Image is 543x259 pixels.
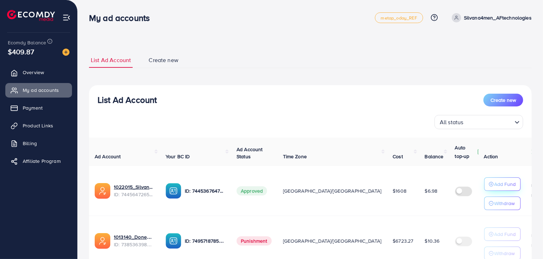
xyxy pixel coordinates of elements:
[393,237,413,244] span: $6723.27
[166,153,190,160] span: Your BC ID
[237,146,263,160] span: Ad Account Status
[393,153,403,160] span: Cost
[438,117,465,127] span: All status
[5,119,72,133] a: Product Links
[484,197,521,210] button: Withdraw
[23,87,59,94] span: My ad accounts
[95,153,121,160] span: Ad Account
[425,237,440,244] span: $10.36
[494,249,515,258] p: Withdraw
[95,233,110,249] img: ic-ads-acc.e4c84228.svg
[434,115,523,129] div: Search for option
[91,56,131,64] span: List Ad Account
[494,230,516,238] p: Add Fund
[283,187,382,194] span: [GEOGRAPHIC_DATA]/[GEOGRAPHIC_DATA]
[114,183,154,191] a: 1022015_Silvana4men_AFtechnologies_1733574856174
[98,95,157,105] h3: List Ad Account
[185,187,225,195] p: ID: 7445367647883460625
[237,236,272,246] span: Punishment
[425,187,438,194] span: $6.98
[484,227,521,241] button: Add Fund
[7,10,55,21] img: logo
[5,83,72,97] a: My ad accounts
[491,97,516,104] span: Create new
[449,13,532,22] a: Silvana4men_AFtechnologies
[23,140,37,147] span: Billing
[283,153,307,160] span: Time Zone
[393,187,406,194] span: $1608
[5,154,72,168] a: Affiliate Program
[149,56,178,64] span: Create new
[494,199,515,208] p: Withdraw
[8,46,34,57] span: $409.87
[166,233,181,249] img: ic-ba-acc.ded83a64.svg
[62,13,71,22] img: menu
[114,241,154,248] span: ID: 7385363982477082641
[237,186,267,195] span: Approved
[5,101,72,115] a: Payment
[89,13,155,23] h3: My ad accounts
[23,158,61,165] span: Affiliate Program
[5,65,72,79] a: Overview
[484,153,498,160] span: Action
[425,153,444,160] span: Balance
[455,143,476,160] p: Auto top-up
[464,13,532,22] p: Silvana4men_AFtechnologies
[283,237,382,244] span: [GEOGRAPHIC_DATA]/[GEOGRAPHIC_DATA]
[23,122,53,129] span: Product Links
[62,49,70,56] img: image
[114,183,154,198] div: <span class='underline'>1022015_Silvana4men_AFtechnologies_1733574856174</span></br>7445647265869...
[23,69,44,76] span: Overview
[5,136,72,150] a: Billing
[494,180,516,188] p: Add Fund
[483,94,523,106] button: Create new
[375,12,423,23] a: metap_oday_REF
[114,233,154,241] a: 1013140_DoneBaker_aftechnologies_1719539065809
[114,233,154,248] div: <span class='underline'>1013140_DoneBaker_aftechnologies_1719539065809</span></br>738536398247708...
[466,116,512,127] input: Search for option
[8,39,46,46] span: Ecomdy Balance
[381,16,417,20] span: metap_oday_REF
[114,191,154,198] span: ID: 7445647265869447169
[166,183,181,199] img: ic-ba-acc.ded83a64.svg
[23,104,43,111] span: Payment
[185,237,225,245] p: ID: 7495718785735901201
[95,183,110,199] img: ic-ads-acc.e4c84228.svg
[484,177,521,191] button: Add Fund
